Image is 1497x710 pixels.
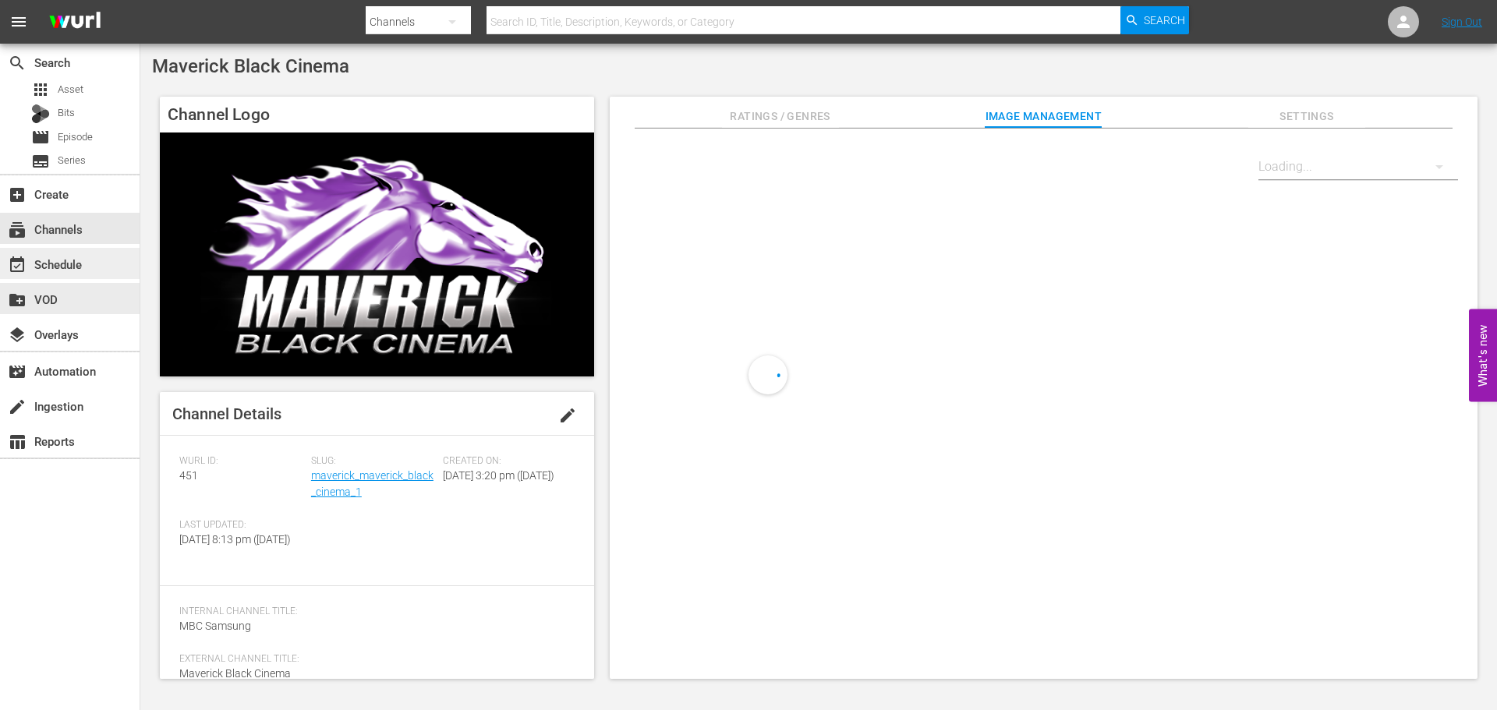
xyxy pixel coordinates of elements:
[31,80,50,99] span: Asset
[8,185,27,204] span: Create
[9,12,28,31] span: menu
[1469,309,1497,401] button: Open Feedback Widget
[179,533,291,546] span: [DATE] 8:13 pm ([DATE])
[311,469,434,498] a: maverick_maverick_black_cinema_1
[8,433,27,451] span: Reports
[1120,6,1189,34] button: Search
[31,128,50,147] span: Episode
[179,620,251,632] span: MBC Samsung
[8,326,27,344] span: Overlays
[31,152,50,171] span: Series
[558,406,577,425] span: edit
[8,256,27,274] span: Schedule
[179,469,198,482] span: 451
[179,653,567,666] span: External Channel Title:
[172,404,281,423] span: Channel Details
[58,129,93,145] span: Episode
[58,153,86,168] span: Series
[8,291,27,309] span: VOD
[1144,6,1185,34] span: Search
[58,82,83,97] span: Asset
[8,221,27,239] span: Channels
[443,455,567,468] span: Created On:
[160,132,594,376] img: Maverick Black Cinema
[58,105,75,121] span: Bits
[443,469,554,482] span: [DATE] 3:20 pm ([DATE])
[179,667,291,680] span: Maverick Black Cinema
[8,54,27,72] span: Search
[152,55,349,77] span: Maverick Black Cinema
[722,107,839,126] span: Ratings / Genres
[8,397,27,416] span: Ingestion
[1248,107,1365,126] span: Settings
[31,104,50,123] div: Bits
[179,519,303,532] span: Last Updated:
[1442,16,1482,28] a: Sign Out
[179,606,567,618] span: Internal Channel Title:
[160,97,594,132] h4: Channel Logo
[311,455,435,468] span: Slug:
[37,4,112,41] img: ans4CAIJ8jUAAAAAAAAAAAAAAAAAAAAAAAAgQb4GAAAAAAAAAAAAAAAAAAAAAAAAJMjXAAAAAAAAAAAAAAAAAAAAAAAAgAT5G...
[549,397,586,434] button: edit
[179,455,303,468] span: Wurl ID:
[985,107,1102,126] span: Image Management
[8,362,27,381] span: Automation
